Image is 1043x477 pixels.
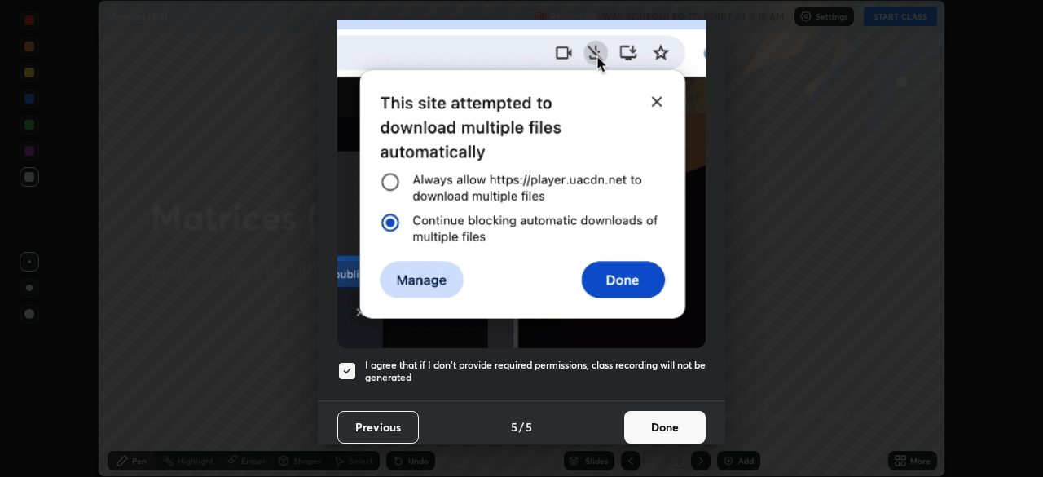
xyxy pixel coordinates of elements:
h4: / [519,418,524,435]
button: Previous [337,411,419,444]
h4: 5 [511,418,517,435]
h4: 5 [526,418,532,435]
h5: I agree that if I don't provide required permissions, class recording will not be generated [365,359,706,384]
button: Done [624,411,706,444]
